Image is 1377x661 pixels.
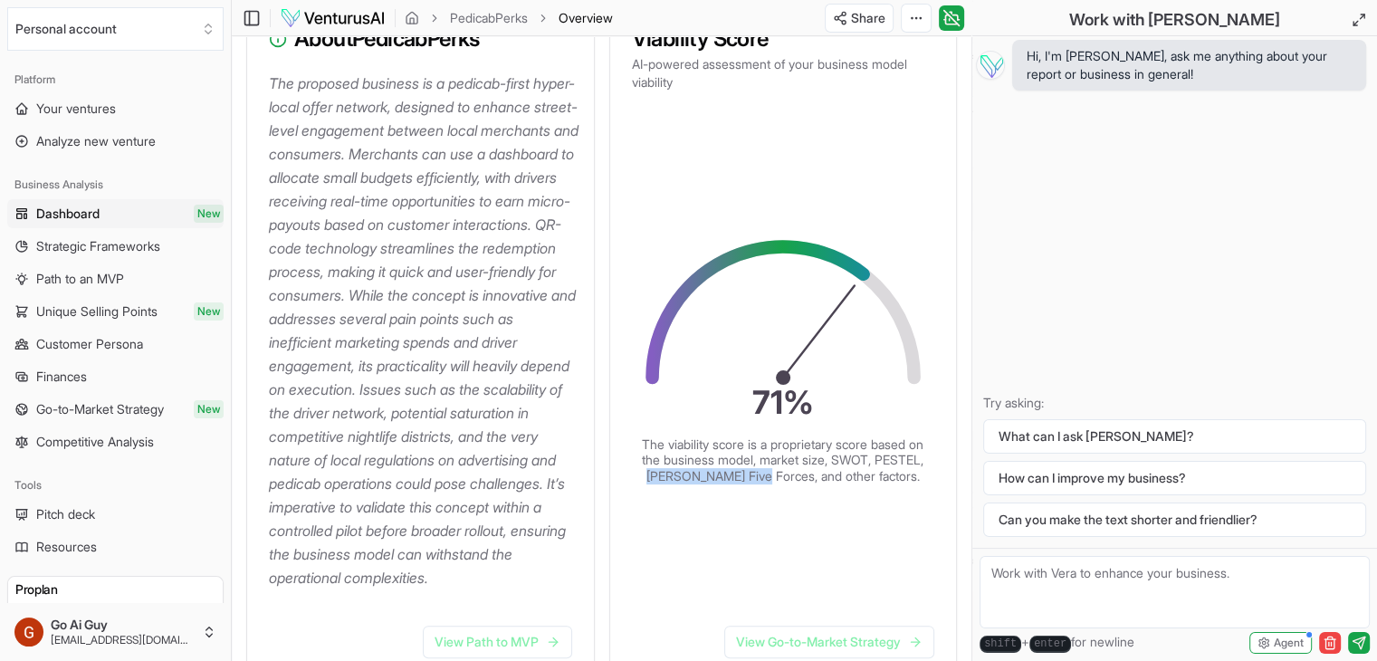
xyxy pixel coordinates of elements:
[7,362,224,391] a: Finances
[194,205,224,223] span: New
[1029,636,1071,653] kbd: enter
[980,633,1134,653] span: + for newline
[632,55,935,91] p: AI-powered assessment of your business model viability
[36,205,100,223] span: Dashboard
[15,602,97,617] span: Standard reports
[269,28,572,50] h3: About PedicabPerks
[51,633,195,647] span: [EMAIL_ADDRESS][DOMAIN_NAME]
[983,503,1366,537] button: Can you make the text shorter and friendlier?
[7,532,224,561] a: Resources
[7,297,224,326] a: Unique Selling PointsNew
[983,419,1366,454] button: What can I ask [PERSON_NAME]?
[7,170,224,199] div: Business Analysis
[1274,636,1304,650] span: Agent
[167,602,215,617] span: 40 / 40 left
[7,232,224,261] a: Strategic Frameworks
[14,618,43,647] img: ACg8ocLXo_uCDkdd4UjQl0nb1Qr5rYo2qLhD-JMkRUQg6JFSXGkVaw=s96-c
[7,199,224,228] a: DashboardNew
[1249,632,1312,654] button: Agent
[825,4,894,33] button: Share
[976,51,1005,80] img: Vera
[7,610,224,654] button: Go Ai Guy[EMAIL_ADDRESS][DOMAIN_NAME]
[51,617,195,633] span: Go Ai Guy
[194,302,224,321] span: New
[632,28,935,50] h3: Viability Score
[450,9,528,27] a: PedicabPerks
[36,433,154,451] span: Competitive Analysis
[7,65,224,94] div: Platform
[7,7,224,51] button: Select an organization
[36,100,116,118] span: Your ventures
[7,127,224,156] a: Analyze new venture
[7,471,224,500] div: Tools
[269,72,579,589] p: The proposed business is a pedicab-first hyper-local offer network, designed to enhance street-le...
[983,461,1366,495] button: How can I improve my business?
[36,237,160,255] span: Strategic Frameworks
[405,9,613,27] nav: breadcrumb
[36,505,95,523] span: Pitch deck
[752,383,814,422] text: 71 %
[559,9,613,27] span: Overview
[1027,47,1352,83] span: Hi, I'm [PERSON_NAME], ask me anything about your report or business in general!
[639,436,928,484] p: The viability score is a proprietary score based on the business model, market size, SWOT, PESTEL...
[36,368,87,386] span: Finances
[983,394,1366,412] p: Try asking:
[36,335,143,353] span: Customer Persona
[36,538,97,556] span: Resources
[36,302,158,321] span: Unique Selling Points
[7,264,224,293] a: Path to an MVP
[7,94,224,123] a: Your ventures
[36,132,156,150] span: Analyze new venture
[1069,7,1280,33] h2: Work with [PERSON_NAME]
[423,626,572,658] a: View Path to MVP
[7,395,224,424] a: Go-to-Market StrategyNew
[194,400,224,418] span: New
[36,400,164,418] span: Go-to-Market Strategy
[851,9,885,27] span: Share
[280,7,386,29] img: logo
[15,580,215,599] h3: Pro plan
[980,636,1021,653] kbd: shift
[7,427,224,456] a: Competitive Analysis
[724,626,934,658] a: View Go-to-Market Strategy
[7,330,224,359] a: Customer Persona
[36,270,124,288] span: Path to an MVP
[7,500,224,529] a: Pitch deck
